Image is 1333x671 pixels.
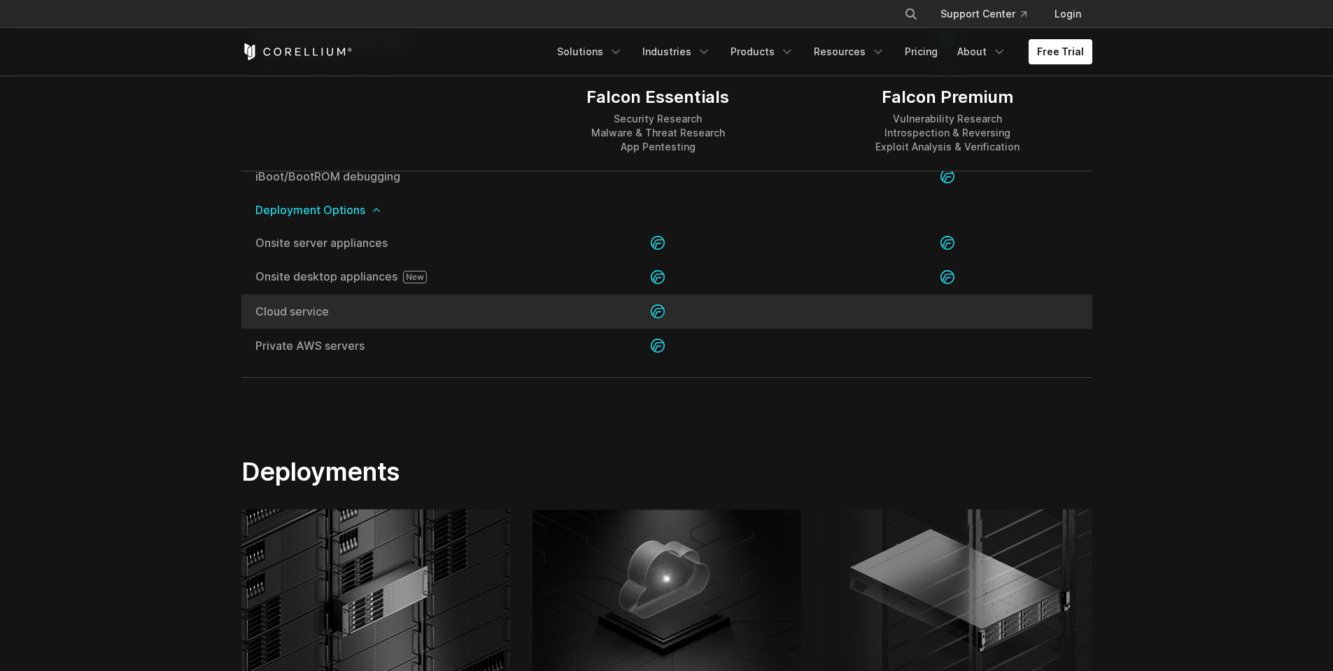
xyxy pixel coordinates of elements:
[949,39,1015,64] a: About
[887,1,1092,27] div: Navigation Menu
[898,1,924,27] button: Search
[875,87,1020,108] div: Falcon Premium
[255,340,500,351] span: Private AWS servers
[586,112,729,154] div: Security Research Malware & Threat Research App Pentesting
[255,271,500,283] span: Onsite desktop appliances
[586,87,729,108] div: Falcon Essentials
[255,237,500,248] span: Onsite server appliances
[549,39,631,64] a: Solutions
[634,39,719,64] a: Industries
[896,39,946,64] a: Pricing
[549,39,1092,64] div: Navigation Menu
[722,39,803,64] a: Products
[929,1,1038,27] a: Support Center
[805,39,894,64] a: Resources
[255,204,1078,216] span: Deployment Options
[1029,39,1092,64] a: Free Trial
[241,43,353,60] a: Corellium Home
[1043,1,1092,27] a: Login
[255,306,500,317] span: Cloud service
[255,171,500,182] a: iBoot/BootROM debugging
[241,456,799,487] h2: Deployments
[875,112,1020,154] div: Vulnerability Research Introspection & Reversing Exploit Analysis & Verification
